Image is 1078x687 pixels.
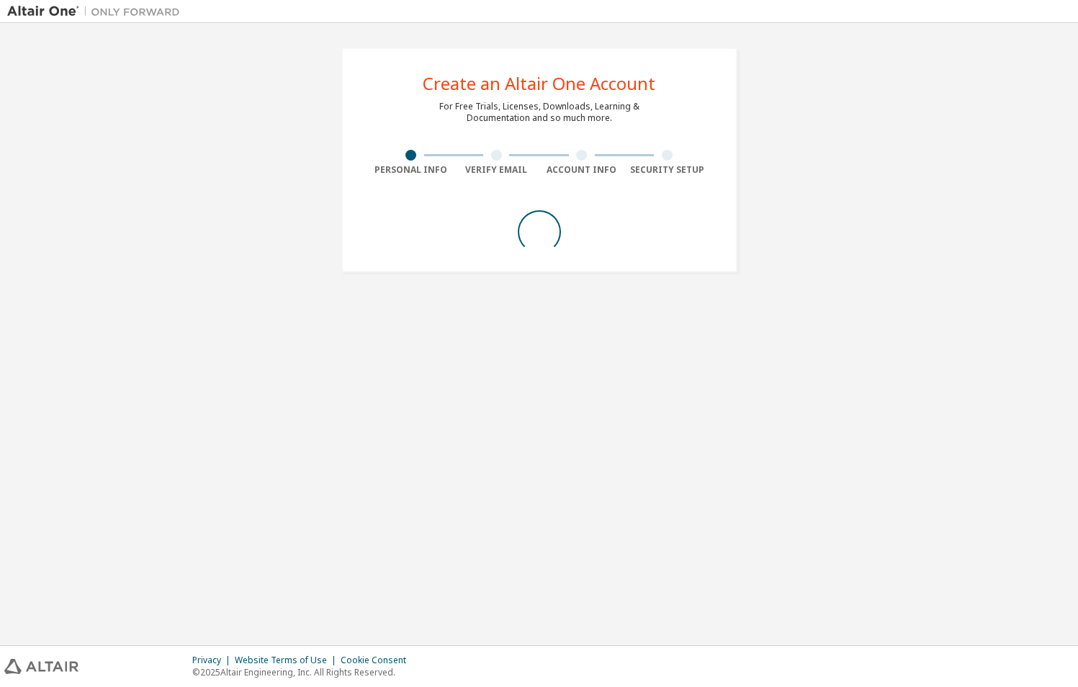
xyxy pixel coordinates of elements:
[235,655,341,666] div: Website Terms of Use
[539,164,625,176] div: Account Info
[624,164,710,176] div: Security Setup
[341,655,415,666] div: Cookie Consent
[192,666,415,678] p: © 2025 Altair Engineering, Inc. All Rights Reserved.
[454,164,539,176] div: Verify Email
[7,4,187,19] img: Altair One
[369,164,454,176] div: Personal Info
[192,655,235,666] div: Privacy
[423,75,655,92] div: Create an Altair One Account
[4,659,78,674] img: altair_logo.svg
[439,101,639,124] div: For Free Trials, Licenses, Downloads, Learning & Documentation and so much more.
